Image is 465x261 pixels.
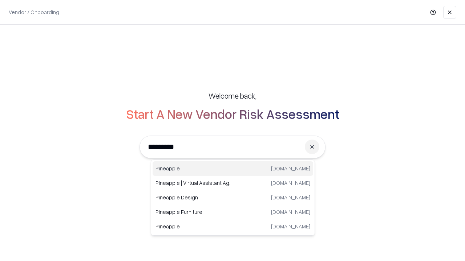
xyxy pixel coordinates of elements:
p: [DOMAIN_NAME] [271,165,310,172]
p: Vendor / Onboarding [9,8,59,16]
p: Pineapple Design [155,194,233,201]
p: [DOMAIN_NAME] [271,194,310,201]
p: [DOMAIN_NAME] [271,179,310,187]
p: Pineapple [155,165,233,172]
p: [DOMAIN_NAME] [271,223,310,230]
p: Pineapple Furniture [155,208,233,216]
p: [DOMAIN_NAME] [271,208,310,216]
p: Pineapple [155,223,233,230]
h2: Start A New Vendor Risk Assessment [126,107,339,121]
h5: Welcome back, [209,91,256,101]
div: Suggestions [151,159,315,236]
p: Pineapple | Virtual Assistant Agency [155,179,233,187]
